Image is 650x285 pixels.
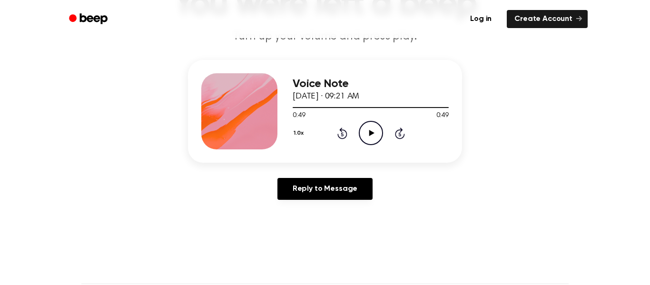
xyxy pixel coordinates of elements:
[436,111,449,121] span: 0:49
[277,178,373,200] a: Reply to Message
[293,78,449,90] h3: Voice Note
[293,125,307,141] button: 1.0x
[293,92,359,101] span: [DATE] · 09:21 AM
[293,111,305,121] span: 0:49
[461,8,501,30] a: Log in
[507,10,588,28] a: Create Account
[62,10,116,29] a: Beep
